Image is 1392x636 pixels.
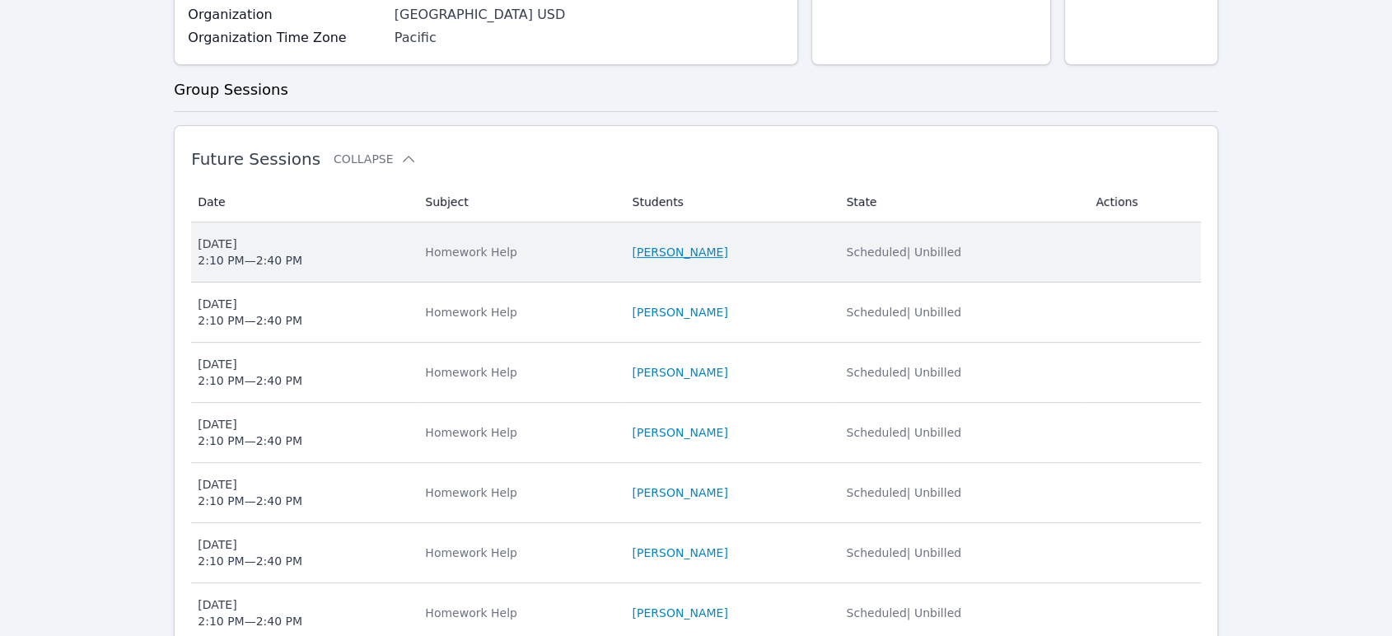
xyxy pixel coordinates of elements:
a: [PERSON_NAME] [633,545,728,561]
span: Future Sessions [191,149,320,169]
tr: [DATE]2:10 PM—2:40 PMHomework Help[PERSON_NAME]Scheduled| Unbilled [191,523,1201,583]
div: Homework Help [425,364,612,381]
div: [DATE] 2:10 PM — 2:40 PM [198,236,302,269]
span: Scheduled | Unbilled [846,486,961,499]
div: Homework Help [425,244,612,260]
button: Collapse [334,151,416,167]
th: Actions [1086,182,1201,222]
tr: [DATE]2:10 PM—2:40 PMHomework Help[PERSON_NAME]Scheduled| Unbilled [191,222,1201,283]
span: Scheduled | Unbilled [846,606,961,620]
a: [PERSON_NAME] [633,304,728,320]
label: Organization [188,5,385,25]
div: [DATE] 2:10 PM — 2:40 PM [198,476,302,509]
span: Scheduled | Unbilled [846,246,961,259]
a: [PERSON_NAME] [633,605,728,621]
th: Students [623,182,837,222]
div: [DATE] 2:10 PM — 2:40 PM [198,296,302,329]
span: Scheduled | Unbilled [846,366,961,379]
span: Scheduled | Unbilled [846,546,961,559]
div: Pacific [395,28,784,48]
tr: [DATE]2:10 PM—2:40 PMHomework Help[PERSON_NAME]Scheduled| Unbilled [191,463,1201,523]
a: [PERSON_NAME] [633,364,728,381]
tr: [DATE]2:10 PM—2:40 PMHomework Help[PERSON_NAME]Scheduled| Unbilled [191,403,1201,463]
a: [PERSON_NAME] [633,484,728,501]
div: [DATE] 2:10 PM — 2:40 PM [198,596,302,629]
th: Date [191,182,415,222]
div: Homework Help [425,545,612,561]
tr: [DATE]2:10 PM—2:40 PMHomework Help[PERSON_NAME]Scheduled| Unbilled [191,343,1201,403]
div: Homework Help [425,304,612,320]
a: [PERSON_NAME] [633,424,728,441]
th: Subject [415,182,622,222]
div: Homework Help [425,424,612,441]
div: Homework Help [425,484,612,501]
div: [DATE] 2:10 PM — 2:40 PM [198,356,302,389]
span: Scheduled | Unbilled [846,426,961,439]
tr: [DATE]2:10 PM—2:40 PMHomework Help[PERSON_NAME]Scheduled| Unbilled [191,283,1201,343]
div: [GEOGRAPHIC_DATA] USD [395,5,784,25]
label: Organization Time Zone [188,28,385,48]
div: [DATE] 2:10 PM — 2:40 PM [198,536,302,569]
div: [DATE] 2:10 PM — 2:40 PM [198,416,302,449]
th: State [836,182,1086,222]
a: [PERSON_NAME] [633,244,728,260]
span: Scheduled | Unbilled [846,306,961,319]
h3: Group Sessions [174,78,1218,101]
div: Homework Help [425,605,612,621]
